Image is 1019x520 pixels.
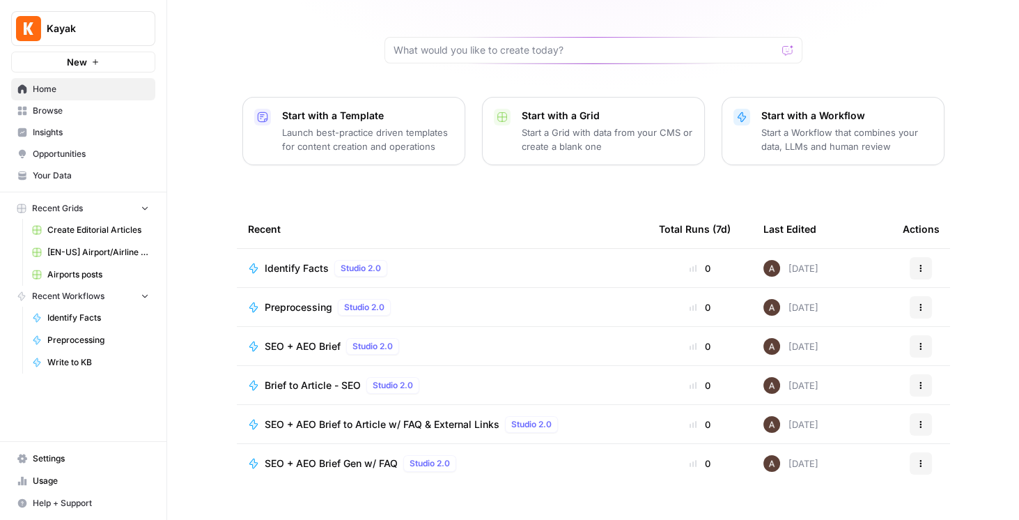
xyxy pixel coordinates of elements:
[11,52,155,72] button: New
[722,97,944,165] button: Start with a WorkflowStart a Workflow that combines your data, LLMs and human review
[33,126,149,139] span: Insights
[47,312,149,324] span: Identify Facts
[248,338,637,355] a: SEO + AEO BriefStudio 2.0
[33,497,149,510] span: Help + Support
[11,11,155,46] button: Workspace: Kayak
[26,241,155,263] a: [EN-US] Airport/Airline Content Refresh
[47,356,149,369] span: Write to KB
[341,262,381,275] span: Studio 2.0
[763,455,818,472] div: [DATE]
[659,378,741,392] div: 0
[32,202,83,215] span: Recent Grids
[248,210,637,248] div: Recent
[11,78,155,100] a: Home
[265,378,361,392] span: Brief to Article - SEO
[47,268,149,281] span: Airports posts
[11,448,155,470] a: Settings
[763,260,818,277] div: [DATE]
[763,377,780,394] img: wtbmvrjo3qvncyiyitl6zoukl9gz
[282,109,453,123] p: Start with a Template
[763,455,780,472] img: wtbmvrjo3qvncyiyitl6zoukl9gz
[248,455,637,472] a: SEO + AEO Brief Gen w/ FAQStudio 2.0
[763,299,780,316] img: wtbmvrjo3qvncyiyitl6zoukl9gz
[659,261,741,275] div: 0
[763,210,816,248] div: Last Edited
[248,299,637,316] a: PreprocessingStudio 2.0
[33,475,149,487] span: Usage
[903,210,940,248] div: Actions
[26,263,155,286] a: Airports posts
[763,416,780,433] img: wtbmvrjo3qvncyiyitl6zoukl9gz
[33,105,149,117] span: Browse
[11,286,155,307] button: Recent Workflows
[26,219,155,241] a: Create Editorial Articles
[659,418,741,431] div: 0
[763,299,818,316] div: [DATE]
[47,246,149,259] span: [EN-US] Airport/Airline Content Refresh
[11,198,155,219] button: Recent Grids
[763,377,818,394] div: [DATE]
[410,457,450,470] span: Studio 2.0
[511,418,552,431] span: Studio 2.0
[265,418,499,431] span: SEO + AEO Brief to Article w/ FAQ & External Links
[763,338,780,355] img: wtbmvrjo3qvncyiyitl6zoukl9gz
[47,334,149,346] span: Preprocessing
[763,260,780,277] img: wtbmvrjo3qvncyiyitl6zoukl9gz
[248,416,637,433] a: SEO + AEO Brief to Article w/ FAQ & External LinksStudio 2.0
[11,121,155,144] a: Insights
[32,290,104,303] span: Recent Workflows
[33,83,149,95] span: Home
[11,143,155,165] a: Opportunities
[47,22,131,36] span: Kayak
[265,261,329,275] span: Identify Facts
[242,97,465,165] button: Start with a TemplateLaunch best-practice driven templates for content creation and operations
[763,416,818,433] div: [DATE]
[26,351,155,374] a: Write to KB
[659,210,731,248] div: Total Runs (7d)
[761,125,933,153] p: Start a Workflow that combines your data, LLMs and human review
[67,55,87,69] span: New
[11,470,155,492] a: Usage
[33,148,149,160] span: Opportunities
[47,224,149,236] span: Create Editorial Articles
[11,165,155,187] a: Your Data
[248,260,637,277] a: Identify FactsStudio 2.0
[11,492,155,514] button: Help + Support
[761,109,933,123] p: Start with a Workflow
[265,339,341,353] span: SEO + AEO Brief
[394,43,777,57] input: What would you like to create today?
[482,97,705,165] button: Start with a GridStart a Grid with data from your CMS or create a blank one
[33,452,149,465] span: Settings
[763,338,818,355] div: [DATE]
[16,16,41,41] img: Kayak Logo
[659,457,741,471] div: 0
[659,300,741,314] div: 0
[33,169,149,182] span: Your Data
[265,457,398,471] span: SEO + AEO Brief Gen w/ FAQ
[352,340,393,353] span: Studio 2.0
[11,100,155,122] a: Browse
[522,109,693,123] p: Start with a Grid
[265,300,332,314] span: Preprocessing
[522,125,693,153] p: Start a Grid with data from your CMS or create a blank one
[248,377,637,394] a: Brief to Article - SEOStudio 2.0
[26,329,155,351] a: Preprocessing
[373,379,413,392] span: Studio 2.0
[26,307,155,329] a: Identify Facts
[282,125,453,153] p: Launch best-practice driven templates for content creation and operations
[659,339,741,353] div: 0
[344,301,384,314] span: Studio 2.0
